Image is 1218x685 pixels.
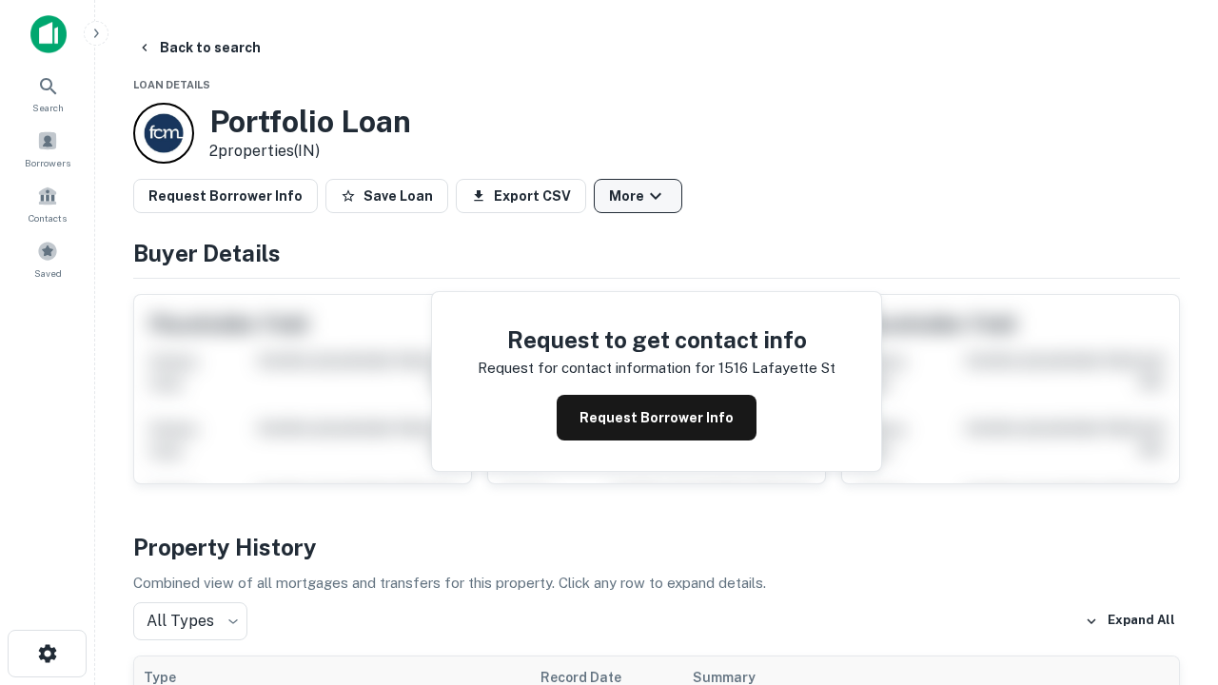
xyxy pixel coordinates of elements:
button: Request Borrower Info [557,395,756,440]
a: Borrowers [6,123,89,174]
span: Loan Details [133,79,210,90]
img: capitalize-icon.png [30,15,67,53]
a: Search [6,68,89,119]
h3: Portfolio Loan [209,104,411,140]
button: Expand All [1080,607,1180,636]
div: All Types [133,602,247,640]
a: Contacts [6,178,89,229]
span: Borrowers [25,155,70,170]
button: Save Loan [325,179,448,213]
button: Request Borrower Info [133,179,318,213]
p: 2 properties (IN) [209,140,411,163]
button: More [594,179,682,213]
button: Export CSV [456,179,586,213]
p: 1516 lafayette st [718,357,835,380]
span: Saved [34,265,62,281]
h4: Request to get contact info [478,323,835,357]
h4: Buyer Details [133,236,1180,270]
h4: Property History [133,530,1180,564]
iframe: Chat Widget [1123,533,1218,624]
span: Search [32,100,64,115]
button: Back to search [129,30,268,65]
span: Contacts [29,210,67,225]
p: Combined view of all mortgages and transfers for this property. Click any row to expand details. [133,572,1180,595]
p: Request for contact information for [478,357,715,380]
a: Saved [6,233,89,284]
